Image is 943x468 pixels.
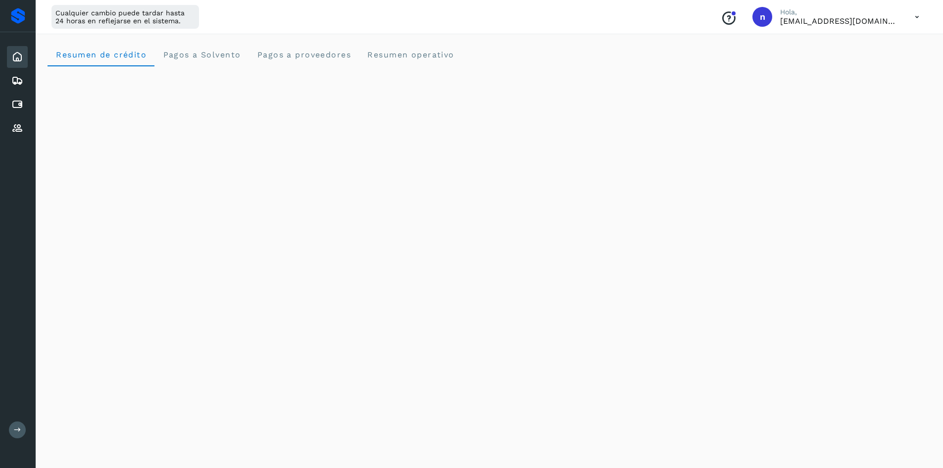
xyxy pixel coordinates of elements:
div: Cuentas por pagar [7,94,28,115]
div: Inicio [7,46,28,68]
span: Resumen operativo [367,50,454,59]
p: Hola, [780,8,899,16]
p: niagara+prod@solvento.mx [780,16,899,26]
div: Cualquier cambio puede tardar hasta 24 horas en reflejarse en el sistema. [51,5,199,29]
span: Pagos a proveedores [256,50,351,59]
div: Embarques [7,70,28,92]
div: Proveedores [7,117,28,139]
span: Pagos a Solvento [162,50,241,59]
span: Resumen de crédito [55,50,147,59]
